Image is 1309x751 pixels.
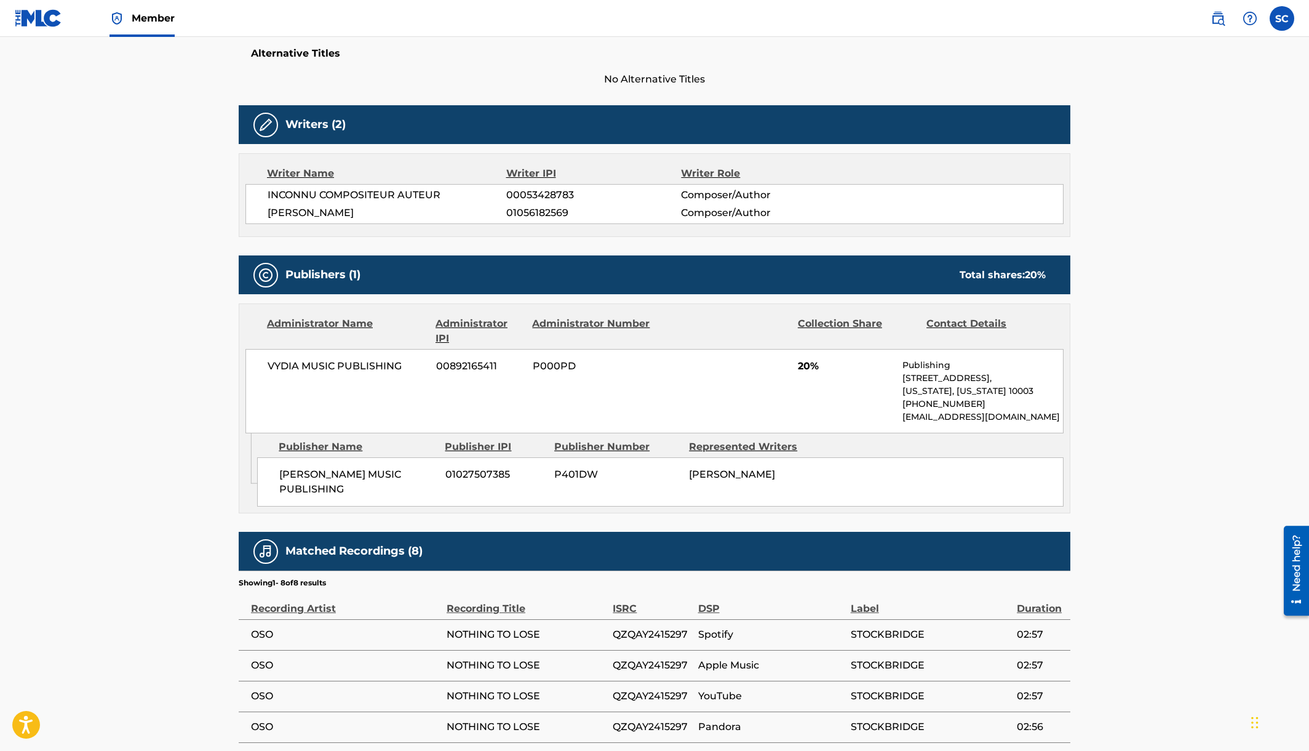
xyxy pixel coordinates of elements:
[251,588,440,616] div: Recording Artist
[285,268,360,282] h5: Publishers (1)
[1243,11,1257,26] img: help
[798,316,917,346] div: Collection Share
[1211,11,1225,26] img: search
[258,118,273,132] img: Writers
[902,385,1063,398] p: [US_STATE], [US_STATE] 10003
[851,658,1011,673] span: STOCKBRIDGE
[109,11,124,26] img: Top Rightsholder
[613,627,691,642] span: QZQAY2415297
[258,268,273,283] img: Publishers
[268,206,506,220] span: [PERSON_NAME]
[681,166,840,181] div: Writer Role
[251,627,440,642] span: OSO
[698,658,845,673] span: Apple Music
[1247,692,1309,751] iframe: Chat Widget
[1017,588,1064,616] div: Duration
[851,627,1011,642] span: STOCKBRIDGE
[798,359,893,374] span: 20%
[239,72,1070,87] span: No Alternative Titles
[267,316,426,346] div: Administrator Name
[268,359,427,374] span: VYDIA MUSIC PUBLISHING
[447,627,607,642] span: NOTHING TO LOSE
[533,359,652,374] span: P000PD
[506,206,681,220] span: 01056182569
[258,544,273,559] img: Matched Recordings
[1025,269,1046,281] span: 20 %
[613,720,691,734] span: QZQAY2415297
[251,689,440,704] span: OSO
[613,588,691,616] div: ISRC
[251,47,1058,60] h5: Alternative Titles
[960,268,1046,283] div: Total shares:
[926,316,1046,346] div: Contact Details
[698,720,845,734] span: Pandora
[285,118,346,132] h5: Writers (2)
[532,316,651,346] div: Administrator Number
[902,359,1063,372] p: Publishing
[279,440,436,454] div: Publisher Name
[698,588,845,616] div: DSP
[285,544,423,558] h5: Matched Recordings (8)
[1017,720,1064,734] span: 02:56
[689,440,814,454] div: Represented Writers
[445,467,545,482] span: 01027507385
[445,440,545,454] div: Publisher IPI
[902,372,1063,385] p: [STREET_ADDRESS],
[436,316,523,346] div: Administrator IPI
[436,359,523,374] span: 00892165411
[681,188,840,203] span: Composer/Author
[1017,689,1064,704] span: 02:57
[902,398,1063,411] p: [PHONE_NUMBER]
[239,577,326,588] p: Showing 1 - 8 of 8 results
[447,720,607,734] span: NOTHING TO LOSE
[1275,521,1309,620] iframe: Resource Center
[506,188,681,203] span: 00053428783
[554,440,680,454] div: Publisher Number
[698,627,845,642] span: Spotify
[1251,704,1259,741] div: Drag
[1017,658,1064,673] span: 02:57
[613,658,691,673] span: QZQAY2415297
[1206,6,1230,31] a: Public Search
[698,689,845,704] span: YouTube
[851,588,1011,616] div: Label
[681,206,840,220] span: Composer/Author
[132,11,175,25] span: Member
[613,689,691,704] span: QZQAY2415297
[447,658,607,673] span: NOTHING TO LOSE
[689,468,775,480] span: [PERSON_NAME]
[1238,6,1262,31] div: Help
[554,467,680,482] span: P401DW
[251,720,440,734] span: OSO
[251,658,440,673] span: OSO
[1270,6,1294,31] div: User Menu
[447,588,607,616] div: Recording Title
[1017,627,1064,642] span: 02:57
[15,9,62,27] img: MLC Logo
[447,689,607,704] span: NOTHING TO LOSE
[506,166,682,181] div: Writer IPI
[851,720,1011,734] span: STOCKBRIDGE
[851,689,1011,704] span: STOCKBRIDGE
[279,467,436,497] span: [PERSON_NAME] MUSIC PUBLISHING
[902,411,1063,424] p: [EMAIL_ADDRESS][DOMAIN_NAME]
[268,188,506,203] span: INCONNU COMPOSITEUR AUTEUR
[267,166,506,181] div: Writer Name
